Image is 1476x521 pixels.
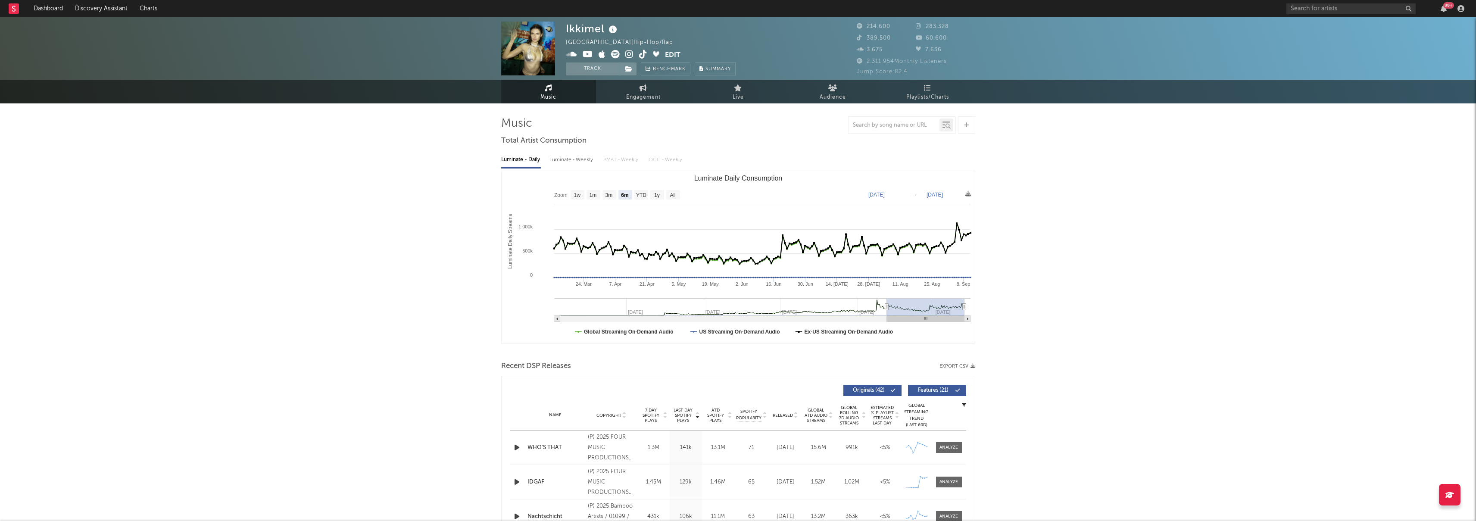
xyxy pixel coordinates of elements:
[626,92,661,103] span: Engagement
[825,281,848,287] text: 14. [DATE]
[1441,5,1447,12] button: 99+
[575,281,592,287] text: 24. Mar
[733,92,744,103] span: Live
[857,69,908,75] span: Jump Score: 82.4
[702,281,719,287] text: 19. May
[527,512,584,521] a: Nachtschicht
[518,224,533,229] text: 1 000k
[501,80,596,103] a: Music
[554,192,568,198] text: Zoom
[704,408,727,423] span: ATD Spotify Plays
[736,478,767,487] div: 65
[916,47,942,53] span: 7.636
[530,272,532,278] text: 0
[857,59,947,64] span: 2.311.954 Monthly Listeners
[527,412,584,418] div: Name
[871,478,899,487] div: <5%
[804,478,833,487] div: 1.52M
[501,153,541,167] div: Luminate - Daily
[640,478,668,487] div: 1.45M
[736,512,767,521] div: 63
[837,443,866,452] div: 991k
[766,281,781,287] text: 16. Jun
[605,192,612,198] text: 3m
[641,62,690,75] a: Benchmark
[927,192,943,198] text: [DATE]
[672,512,700,521] div: 106k
[699,329,780,335] text: US Streaming On-Demand Audio
[880,80,975,103] a: Playlists/Charts
[653,64,686,75] span: Benchmark
[857,281,880,287] text: 28. [DATE]
[584,329,674,335] text: Global Streaming On-Demand Audio
[849,388,889,393] span: Originals ( 42 )
[736,443,767,452] div: 71
[527,443,584,452] a: WHO'S THAT
[640,443,668,452] div: 1.3M
[804,408,828,423] span: Global ATD Audio Streams
[735,281,748,287] text: 2. Jun
[672,478,700,487] div: 129k
[704,443,732,452] div: 13.1M
[671,281,686,287] text: 5. May
[924,281,940,287] text: 25. Aug
[908,385,966,396] button: Features(21)
[549,153,595,167] div: Luminate - Weekly
[956,281,970,287] text: 8. Sep
[665,50,680,61] button: Edit
[527,478,584,487] a: IDGAF
[736,409,761,421] span: Spotify Popularity
[522,248,533,253] text: 500k
[502,171,975,343] svg: Luminate Daily Consumption
[694,175,782,182] text: Luminate Daily Consumption
[914,388,953,393] span: Features ( 21 )
[773,413,793,418] span: Released
[804,512,833,521] div: 13.2M
[691,80,786,103] a: Live
[589,192,596,198] text: 1m
[771,443,800,452] div: [DATE]
[654,192,660,198] text: 1y
[507,214,513,268] text: Luminate Daily Streams
[501,361,571,371] span: Recent DSP Releases
[868,192,885,198] text: [DATE]
[501,136,587,146] span: Total Artist Consumption
[939,364,975,369] button: Export CSV
[857,47,883,53] span: 3.675
[609,281,621,287] text: 7. Apr
[916,24,949,29] span: 283.328
[639,281,654,287] text: 21. Apr
[857,24,890,29] span: 214.600
[916,35,947,41] span: 60.600
[704,512,732,521] div: 11.1M
[786,80,880,103] a: Audience
[820,92,846,103] span: Audience
[621,192,628,198] text: 6m
[636,192,646,198] text: YTD
[672,408,695,423] span: Last Day Spotify Plays
[705,67,731,72] span: Summary
[871,443,899,452] div: <5%
[797,281,813,287] text: 30. Jun
[596,413,621,418] span: Copyright
[672,443,700,452] div: 141k
[871,405,894,426] span: Estimated % Playlist Streams Last Day
[574,192,580,198] text: 1w
[771,512,800,521] div: [DATE]
[596,80,691,103] a: Engagement
[670,192,675,198] text: All
[843,385,902,396] button: Originals(42)
[566,22,619,36] div: Ikkimel
[849,122,939,129] input: Search by song name or URL
[1443,2,1454,9] div: 99 +
[771,478,800,487] div: [DATE]
[588,432,635,463] div: (P) 2025 FOUR MUSIC PRODUCTIONS GmbH a Sony Music Entertainment company
[704,478,732,487] div: 1.46M
[837,512,866,521] div: 363k
[804,443,833,452] div: 15.6M
[837,478,866,487] div: 1.02M
[804,329,893,335] text: Ex-US Streaming On-Demand Audio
